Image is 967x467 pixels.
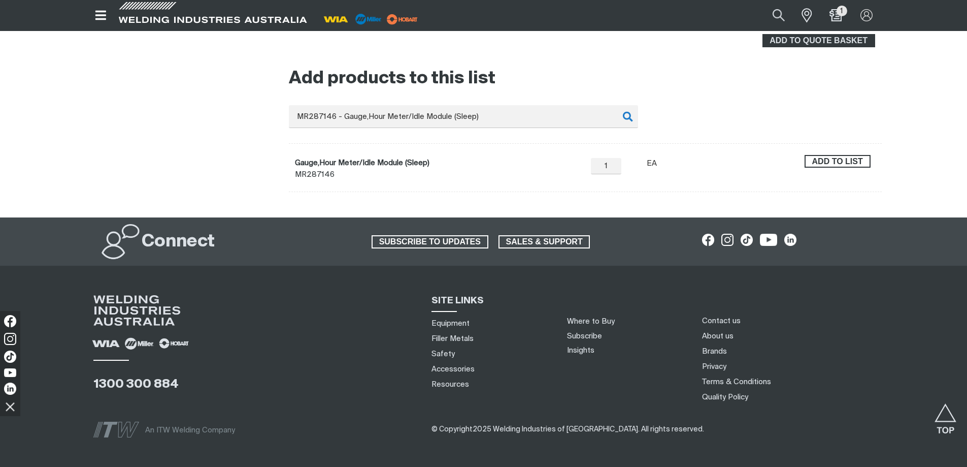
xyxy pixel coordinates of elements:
input: Product name or item number... [749,4,796,27]
img: Facebook [4,315,16,327]
button: ADD TO QUOTE BASKET [762,34,875,47]
span: ADD TO QUOTE BASKET [770,34,868,47]
button: Add Gauge,Hour Meter/Idle Module (Sleep) to list [805,155,871,168]
a: Contact us [702,316,741,326]
input: Product name or item number... [289,105,638,128]
span: SALES & SUPPORT [499,235,589,248]
img: LinkedIn [4,383,16,395]
section: Add to cart [289,34,882,47]
a: Insights [567,347,594,354]
a: Accessories [431,364,475,375]
div: EA [647,158,658,170]
a: SALES & SUPPORT [498,235,590,248]
a: Brands [702,346,727,357]
a: Safety [431,349,455,359]
h2: Connect [142,231,215,253]
span: SUBSCRIBE TO UPDATES [373,235,487,248]
a: Privacy [702,361,726,372]
a: Subscribe [567,332,602,340]
a: About us [702,331,733,341]
div: Product or group for quick order [289,105,882,192]
a: Equipment [431,318,470,329]
a: Resources [431,379,469,390]
img: hide socials [2,398,19,415]
a: miller [384,15,421,23]
a: SUBSCRIBE TO UPDATES [372,235,488,248]
a: Gauge,Hour Meter/Idle Module (Sleep) [295,159,429,167]
img: TikTok [4,351,16,363]
a: Filler Metals [431,333,474,344]
h2: Add products to this list [289,68,882,90]
span: ​​​​​​​​​​​​​​​​​​ ​​​​​​ [431,425,704,433]
span: Add to list [806,155,870,168]
button: Search products [761,4,796,27]
span: An ITW Welding Company [145,426,235,434]
a: Terms & Conditions [702,377,771,387]
nav: Sitemap [428,316,555,392]
button: Scroll to top [934,403,957,426]
a: Quality Policy [702,392,748,402]
span: MR287146 [295,169,429,181]
span: © Copyright 2025 Welding Industries of [GEOGRAPHIC_DATA] . All rights reserved. [431,426,704,433]
img: YouTube [4,368,16,377]
span: SITE LINKS [431,296,484,305]
a: Where to Buy [567,318,615,325]
nav: Footer [698,313,893,404]
a: 1300 300 884 [93,378,179,390]
img: miller [384,12,421,27]
img: Instagram [4,333,16,345]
